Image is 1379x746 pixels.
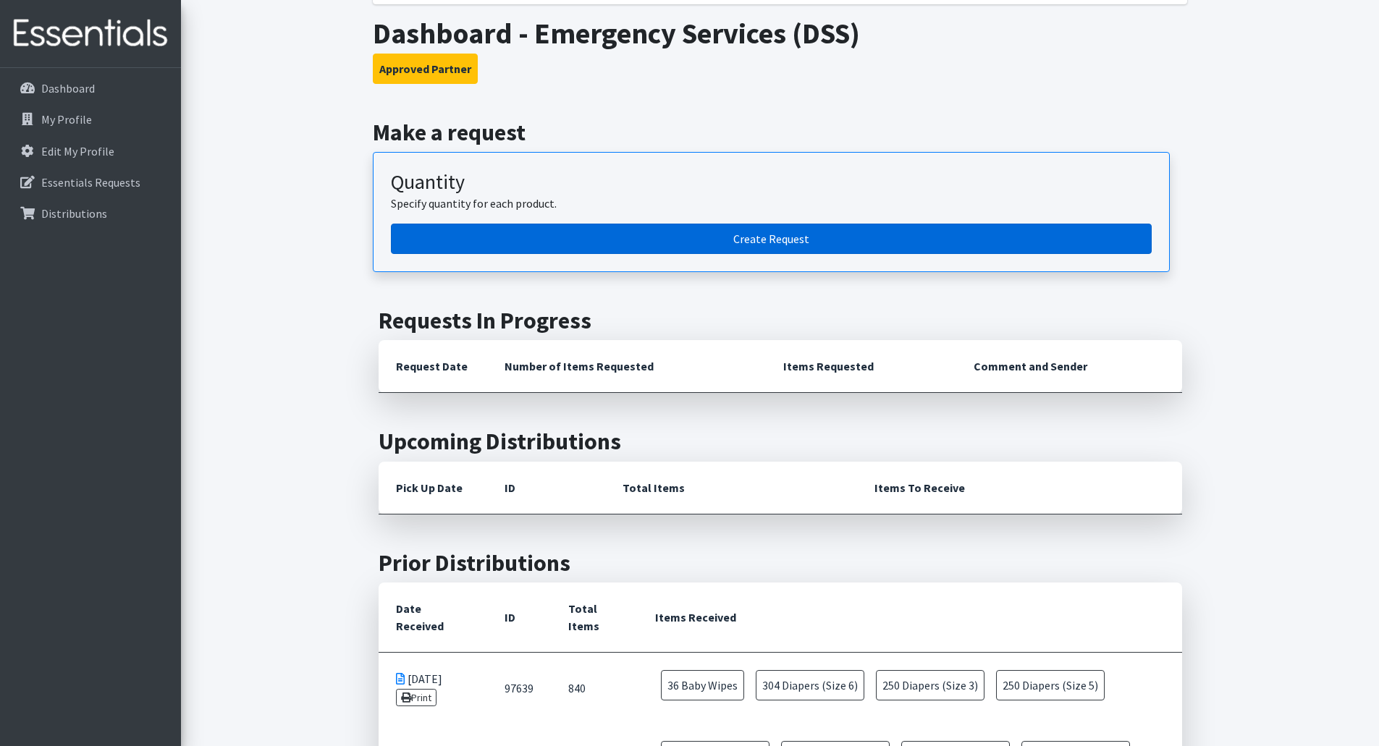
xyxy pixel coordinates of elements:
[766,340,956,393] th: Items Requested
[373,16,1187,51] h1: Dashboard - Emergency Services (DSS)
[996,670,1105,700] span: 250 Diapers (Size 5)
[391,195,1152,212] p: Specify quantity for each product.
[41,144,114,158] p: Edit My Profile
[396,689,437,706] a: Print
[6,105,175,134] a: My Profile
[661,670,744,700] span: 36 Baby Wipes
[391,170,1152,195] h3: Quantity
[551,582,638,653] th: Total Items
[857,462,1182,514] th: Items To Receive
[379,582,487,653] th: Date Received
[379,428,1182,455] h2: Upcoming Distributions
[6,199,175,228] a: Distributions
[391,224,1152,254] a: Create a request by quantity
[41,112,92,127] p: My Profile
[6,168,175,197] a: Essentials Requests
[6,137,175,166] a: Edit My Profile
[487,653,551,724] td: 97639
[487,582,551,653] th: ID
[487,340,767,393] th: Number of Items Requested
[41,206,107,221] p: Distributions
[379,549,1182,577] h2: Prior Distributions
[876,670,984,700] span: 250 Diapers (Size 3)
[6,9,175,58] img: HumanEssentials
[756,670,864,700] span: 304 Diapers (Size 6)
[638,582,1182,653] th: Items Received
[956,340,1181,393] th: Comment and Sender
[379,653,487,724] td: [DATE]
[41,81,95,96] p: Dashboard
[379,307,1182,334] h2: Requests In Progress
[379,462,487,514] th: Pick Up Date
[605,462,857,514] th: Total Items
[41,175,140,190] p: Essentials Requests
[6,74,175,103] a: Dashboard
[487,462,605,514] th: ID
[551,653,638,724] td: 840
[373,54,478,84] button: Approved Partner
[373,119,1187,146] h2: Make a request
[379,340,487,393] th: Request Date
